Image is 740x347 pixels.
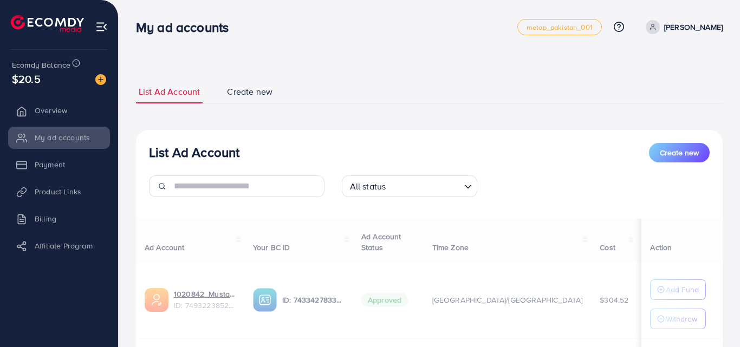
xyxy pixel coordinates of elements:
img: menu [95,21,108,33]
h3: List Ad Account [149,145,239,160]
input: Search for option [389,176,459,194]
h3: My ad accounts [136,19,237,35]
span: Ecomdy Balance [12,60,70,70]
span: Create new [227,86,272,98]
span: All status [348,179,388,194]
div: Search for option [342,175,477,197]
span: List Ad Account [139,86,200,98]
span: Create new [660,147,699,158]
span: $20.5 [12,71,41,87]
button: Create new [649,143,710,162]
a: [PERSON_NAME] [641,20,723,34]
p: [PERSON_NAME] [664,21,723,34]
img: logo [11,15,84,32]
img: image [95,74,106,85]
a: metap_pakistan_001 [517,19,602,35]
span: metap_pakistan_001 [527,24,593,31]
